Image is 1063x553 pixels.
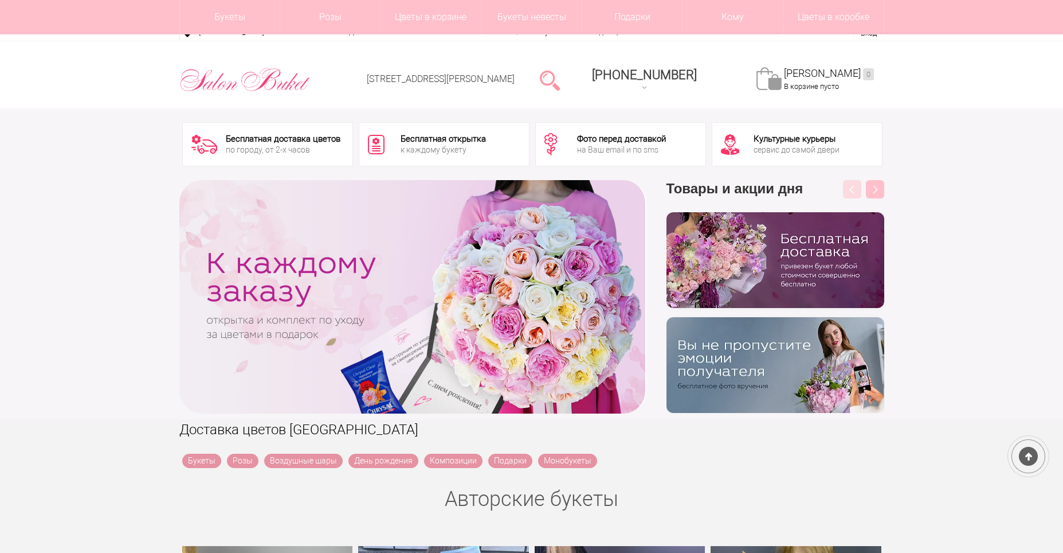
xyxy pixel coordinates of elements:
a: День рождения [348,454,418,468]
div: к каждому букету [401,146,486,154]
h3: Товары и акции дня [666,180,884,212]
a: Воздушные шары [264,454,343,468]
a: [PHONE_NUMBER] [585,64,704,96]
span: В корзине пусто [784,82,839,91]
div: Культурные курьеры [754,135,840,143]
div: Фото перед доставкой [577,135,666,143]
a: [PERSON_NAME] [784,67,874,80]
a: Авторские букеты [445,487,618,511]
h1: Доставка цветов [GEOGRAPHIC_DATA] [179,419,884,440]
a: Композиции [424,454,483,468]
a: Розы [227,454,258,468]
a: [STREET_ADDRESS][PERSON_NAME] [367,73,515,84]
a: Монобукеты [538,454,597,468]
ins: 0 [863,68,874,80]
a: Подарки [488,454,532,468]
a: Букеты [182,454,221,468]
div: по городу, от 2-х часов [226,146,340,154]
span: [PHONE_NUMBER] [592,68,697,82]
button: Next [866,180,884,198]
img: hpaj04joss48rwypv6hbykmvk1dj7zyr.png.webp [666,212,884,308]
div: Бесплатная открытка [401,135,486,143]
img: Цветы Нижний Новгород [179,65,311,95]
div: на Ваш email и по sms [577,146,666,154]
div: Бесплатная доставка цветов [226,135,340,143]
div: сервис до самой двери [754,146,840,154]
img: v9wy31nijnvkfycrkduev4dhgt9psb7e.png.webp [666,317,884,413]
